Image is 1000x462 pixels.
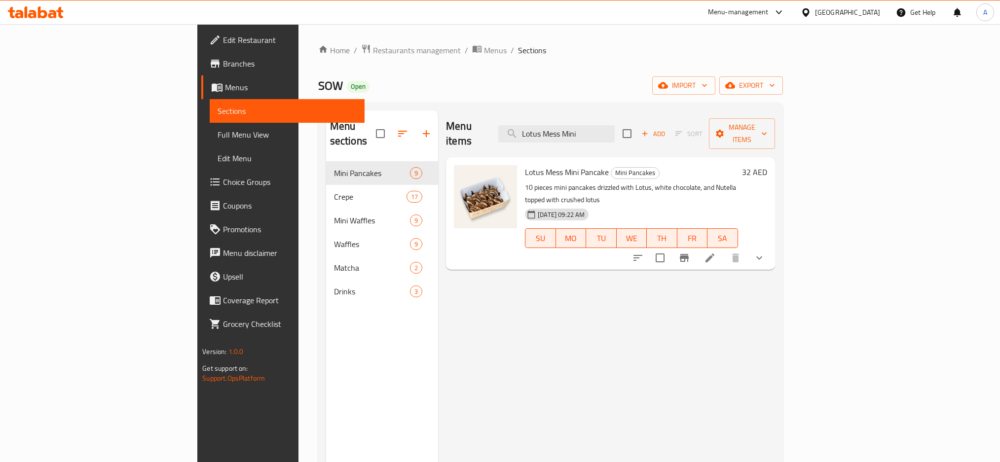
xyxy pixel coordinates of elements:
a: Coverage Report [201,288,365,312]
button: MO [556,228,587,248]
span: TU [590,231,613,246]
span: Restaurants management [373,44,461,56]
div: items [407,191,422,203]
img: Lotus Mess Mini Pancake [454,165,517,228]
button: Add [637,126,669,142]
button: TH [647,228,677,248]
span: 17 [407,192,422,202]
span: Menu disclaimer [223,247,357,259]
a: Upsell [201,265,365,288]
nav: breadcrumb [318,44,783,57]
span: import [660,79,707,92]
span: 1.0.0 [228,345,244,358]
a: Full Menu View [210,123,365,146]
a: Edit menu item [704,252,716,264]
span: Add [640,128,667,140]
span: SA [711,231,734,246]
span: 3 [410,287,422,296]
a: Choice Groups [201,170,365,194]
span: Mini Pancakes [334,167,410,179]
span: Mini Pancakes [611,167,659,178]
a: Edit Menu [210,146,365,170]
span: Select section first [669,126,709,142]
span: A [983,7,987,18]
span: export [727,79,775,92]
span: Get support on: [202,362,248,375]
button: export [719,76,783,95]
a: Promotions [201,217,365,241]
button: FR [677,228,708,248]
span: Lotus Mess Mini Pancake [525,165,609,179]
span: 2 [410,263,422,273]
span: 9 [410,216,422,225]
div: Mini Pancakes9 [326,161,438,185]
button: sort-choices [626,246,650,270]
button: TU [586,228,617,248]
span: 9 [410,240,422,249]
span: WE [621,231,643,246]
span: [DATE] 09:22 AM [534,210,589,219]
span: FR [681,231,704,246]
nav: Menu sections [326,157,438,307]
button: SU [525,228,556,248]
a: Branches [201,52,365,75]
button: import [652,76,715,95]
div: Menu-management [708,6,769,18]
div: Mini Waffles9 [326,209,438,232]
span: Menus [484,44,507,56]
div: items [410,238,422,250]
span: Promotions [223,223,357,235]
span: 9 [410,169,422,178]
span: Sort sections [391,122,414,145]
span: Full Menu View [218,129,357,141]
span: Edit Restaurant [223,34,357,46]
svg: Show Choices [753,252,765,264]
a: Coupons [201,194,365,217]
span: Branches [223,58,357,70]
span: Waffles [334,238,410,250]
span: Matcha [334,262,410,274]
span: Mini Waffles [334,214,410,226]
span: Upsell [223,271,357,283]
p: 10 pieces mini pancakes drizzled with Lotus, white chocolate, and Nutella topped with crushed lotus [525,181,738,206]
a: Support.OpsPlatform [202,372,265,385]
h6: 32 AED [742,165,767,179]
a: Grocery Checklist [201,312,365,336]
button: delete [724,246,747,270]
div: Drinks [334,285,410,297]
span: Edit Menu [218,152,357,164]
span: Crepe [334,191,407,203]
div: Waffles9 [326,232,438,256]
button: WE [617,228,647,248]
span: Select section [617,123,637,144]
div: [GEOGRAPHIC_DATA] [815,7,880,18]
span: Manage items [717,121,767,146]
span: Select to update [650,248,670,268]
button: SA [707,228,738,248]
span: Coupons [223,200,357,212]
span: Add item [637,126,669,142]
button: Add section [414,122,438,145]
a: Menus [201,75,365,99]
span: MO [560,231,583,246]
span: Sections [518,44,546,56]
div: items [410,262,422,274]
div: items [410,214,422,226]
span: Choice Groups [223,176,357,188]
h2: Menu items [446,119,486,148]
div: Crepe17 [326,185,438,209]
div: Matcha2 [326,256,438,280]
span: TH [651,231,673,246]
div: Mini Pancakes [611,167,660,179]
span: Coverage Report [223,294,357,306]
input: search [498,125,615,142]
span: Grocery Checklist [223,318,357,330]
span: Sections [218,105,357,117]
div: items [410,285,422,297]
a: Edit Restaurant [201,28,365,52]
span: SU [529,231,552,246]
